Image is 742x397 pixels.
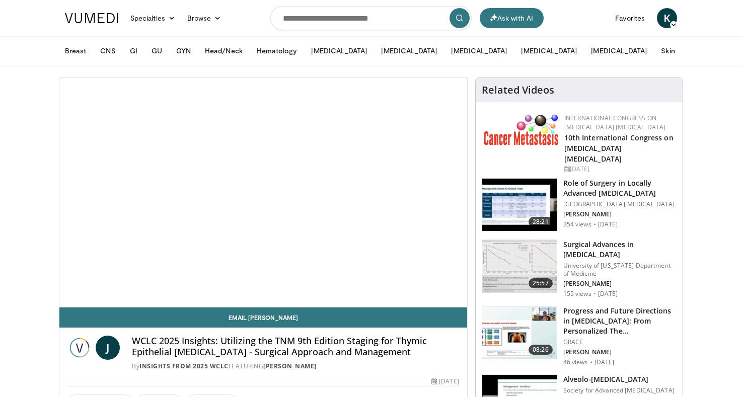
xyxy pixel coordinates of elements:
a: J [96,336,120,360]
h3: Alveolo-[MEDICAL_DATA] [563,374,675,384]
a: 10th International Congress on [MEDICAL_DATA] [MEDICAL_DATA] [564,133,674,164]
div: By FEATURING [132,362,459,371]
a: Insights from 2025 WCLC [139,362,229,370]
button: CNS [94,41,121,61]
button: GYN [170,41,197,61]
h3: Role of Surgery in Locally Advanced [MEDICAL_DATA] [563,178,677,198]
h4: Related Videos [482,84,554,96]
a: Browse [181,8,228,28]
p: 46 views [563,358,588,366]
button: [MEDICAL_DATA] [585,41,653,61]
video-js: Video Player [59,78,467,307]
p: [PERSON_NAME] [563,210,677,218]
a: Email [PERSON_NAME] [59,307,467,328]
a: 25:57 Surgical Advances in [MEDICAL_DATA] University of [US_STATE] Department of Medicine [PERSON... [482,240,677,298]
a: 08:26 Progress and Future Directions in [MEDICAL_DATA]: From Personalized The… GRACE [PERSON_NAME... [482,306,677,366]
span: 25:57 [529,278,553,288]
a: International Congress on [MEDICAL_DATA] [MEDICAL_DATA] [564,114,666,131]
h4: WCLC 2025 Insights: Utilizing the TNM 9th Edition Staging for Thymic Epithelial [MEDICAL_DATA] - ... [132,336,459,357]
img: 6ff8bc22-9509-4454-a4f8-ac79dd3b8976.png.150x105_q85_autocrop_double_scale_upscale_version-0.2.png [484,114,559,145]
button: Ask with AI [480,8,544,28]
h3: Surgical Advances in [MEDICAL_DATA] [563,240,677,260]
p: 155 views [563,290,591,298]
span: 08:26 [529,345,553,355]
div: · [590,358,592,366]
button: [MEDICAL_DATA] [375,41,443,61]
button: [MEDICAL_DATA] [445,41,513,61]
img: Insights from 2025 WCLC [67,336,92,360]
p: 354 views [563,220,591,228]
p: University of [US_STATE] Department of Medicine [563,262,677,278]
div: · [593,290,596,298]
div: [DATE] [564,165,675,174]
button: Skin [655,41,681,61]
img: 34f46ac5-6340-43c3-a844-9e9dc6a300de.150x105_q85_crop-smart_upscale.jpg [482,306,557,359]
a: [PERSON_NAME] [263,362,317,370]
div: [DATE] [431,377,459,386]
button: Breast [59,41,92,61]
button: GU [145,41,168,61]
p: [DATE] [598,220,618,228]
a: Specialties [124,8,181,28]
a: 28:21 Role of Surgery in Locally Advanced [MEDICAL_DATA] [GEOGRAPHIC_DATA][MEDICAL_DATA] [PERSON_... [482,178,677,231]
img: 2e17de3c-c00f-4e8e-901e-dedf65a9b0b0.150x105_q85_crop-smart_upscale.jpg [482,240,557,292]
p: [DATE] [595,358,615,366]
img: 0cc2a885-86fe-47b5-b40f-7602b80c5040.150x105_q85_crop-smart_upscale.jpg [482,179,557,231]
p: [PERSON_NAME] [563,280,677,288]
p: [GEOGRAPHIC_DATA][MEDICAL_DATA] [563,200,677,208]
span: 28:21 [529,217,553,227]
p: Society for Advanced [MEDICAL_DATA] [563,386,675,394]
a: K [657,8,677,28]
div: · [593,220,596,228]
p: [PERSON_NAME] [563,348,677,356]
button: [MEDICAL_DATA] [515,41,583,61]
button: GI [124,41,143,61]
input: Search topics, interventions [270,6,472,30]
button: Hematology [251,41,304,61]
img: VuMedi Logo [65,13,118,23]
h3: Progress and Future Directions in [MEDICAL_DATA]: From Personalized The… [563,306,677,336]
button: [MEDICAL_DATA] [305,41,373,61]
a: Favorites [609,8,651,28]
p: GRACE [563,338,677,346]
button: Head/Neck [199,41,249,61]
p: [DATE] [598,290,618,298]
